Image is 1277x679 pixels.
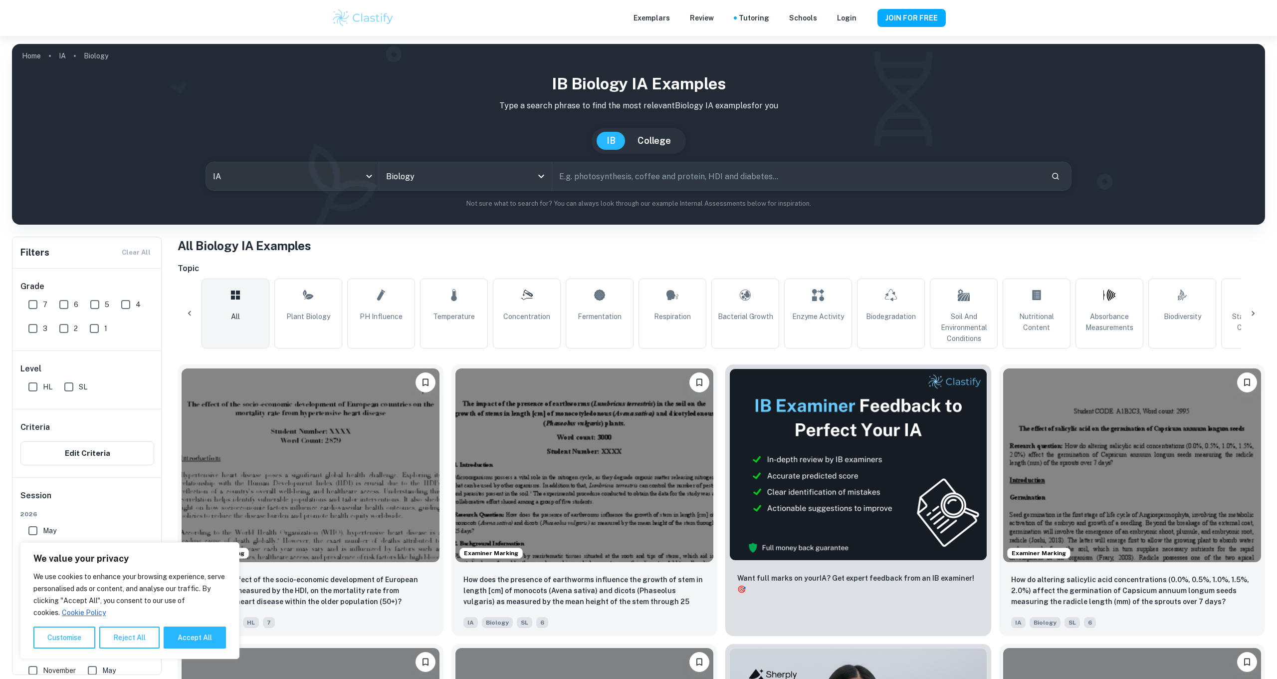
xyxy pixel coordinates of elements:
p: How does the presence of earthworms influence the growth of stem in length [cm] of monocots (Aven... [463,574,705,608]
span: Soil and Environmental Conditions [934,311,993,344]
button: Help and Feedback [864,15,869,20]
button: Reject All [99,627,160,649]
img: Biology IA example thumbnail: What is the effect of the socio-economic [182,368,439,562]
button: Open [534,169,548,183]
button: Edit Criteria [20,441,154,465]
span: Biodegradation [866,311,916,322]
a: Examiner MarkingPlease log in to bookmark exemplarsWhat is the effect of the socio-economic devel... [178,364,443,636]
span: Examiner Marking [460,549,522,558]
span: 6 [74,299,78,310]
span: Biology [1030,617,1061,628]
p: Want full marks on your IA ? Get expert feedback from an IB examiner! [737,573,979,595]
span: Nutritional Content [1007,311,1066,333]
img: Clastify logo [331,8,395,28]
a: Login [837,12,856,23]
h1: IB Biology IA examples [20,72,1257,96]
p: Exemplars [634,12,670,23]
span: November [43,665,76,676]
span: pH Influence [360,311,403,322]
button: College [628,132,681,150]
a: IA [59,49,66,63]
p: Type a search phrase to find the most relevant Biology IA examples for you [20,100,1257,112]
a: Tutoring [739,12,769,23]
h6: Level [20,363,154,375]
a: Schools [789,12,817,23]
span: Biology [482,617,513,628]
button: Search [1047,168,1064,185]
span: 🎯 [737,585,746,593]
h6: Filters [20,246,49,260]
button: Please log in to bookmark exemplars [416,372,435,392]
h1: All Biology IA Examples [178,237,1265,255]
a: Cookie Policy [61,608,106,617]
span: 4 [136,299,141,310]
span: Examiner Marking [1008,549,1070,558]
span: SL [1064,617,1080,628]
p: Not sure what to search for? You can always look through our example Internal Assessments below f... [20,199,1257,209]
span: SL [79,381,87,392]
span: 6 [1084,617,1096,628]
span: 5 [105,299,109,310]
span: All [231,311,240,322]
button: Please log in to bookmark exemplars [689,652,709,672]
h6: Grade [20,281,154,293]
span: Plant Biology [286,311,330,322]
button: JOIN FOR FREE [877,9,946,27]
span: IA [463,617,478,628]
p: We value your privacy [33,553,226,565]
a: Examiner MarkingPlease log in to bookmark exemplarsHow does the presence of earthworms influence ... [451,364,717,636]
button: Customise [33,627,95,649]
span: HL [43,381,52,392]
span: Bacterial Growth [718,311,773,322]
h6: Session [20,490,154,510]
a: Home [22,49,41,63]
p: We use cookies to enhance your browsing experience, serve personalised ads or content, and analys... [33,571,226,619]
span: May [43,525,56,536]
div: IA [206,162,379,190]
p: What is the effect of the socio-economic development of European countries, as measured by the HD... [190,574,431,607]
h6: Topic [178,263,1265,275]
span: Temperature [433,311,475,322]
input: E.g. photosynthesis, coffee and protein, HDI and diabetes... [552,162,1043,190]
p: Review [690,12,714,23]
span: 7 [43,299,47,310]
span: 3 [43,323,47,334]
img: Biology IA example thumbnail: How does the presence of earthworms infl [455,368,713,562]
button: Please log in to bookmark exemplars [1237,652,1257,672]
p: Biology [84,50,108,61]
span: IA [1011,617,1026,628]
span: 7 [263,617,275,628]
span: Respiration [654,311,691,322]
span: HL [243,617,259,628]
a: Examiner MarkingPlease log in to bookmark exemplarsHow do altering salicylic acid concentrations ... [999,364,1265,636]
span: 6 [536,617,548,628]
p: How do altering salicylic acid concentrations (0.0%, 0.5%, 1.0%, 1.5%, 2.0%) affect the germinati... [1011,574,1253,607]
div: We value your privacy [20,542,239,659]
button: IB [597,132,626,150]
button: Please log in to bookmark exemplars [1237,372,1257,392]
span: SL [517,617,532,628]
span: 2026 [20,510,154,519]
span: Absorbance Measurements [1080,311,1139,333]
span: Enzyme Activity [792,311,844,322]
span: 1 [104,323,107,334]
span: Fermentation [578,311,622,322]
button: Accept All [164,627,226,649]
img: profile cover [12,44,1265,225]
span: Concentration [503,311,550,322]
img: Thumbnail [729,368,987,561]
a: ThumbnailWant full marks on yourIA? Get expert feedback from an IB examiner! [725,364,991,636]
button: Please log in to bookmark exemplars [689,372,709,392]
h6: Criteria [20,421,50,433]
span: Biodiversity [1164,311,1201,322]
img: Biology IA example thumbnail: How do altering salicylic acid concentra [1003,368,1261,562]
span: May [102,665,116,676]
button: Please log in to bookmark exemplars [416,652,435,672]
span: 2 [74,323,78,334]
